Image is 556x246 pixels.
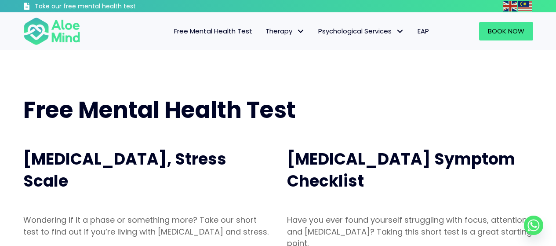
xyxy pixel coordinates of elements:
[518,1,532,11] img: ms
[174,26,252,36] span: Free Mental Health Test
[23,148,226,192] span: [MEDICAL_DATA], Stress Scale
[92,22,436,40] nav: Menu
[23,2,183,12] a: Take our free mental health test
[259,22,312,40] a: TherapyTherapy: submenu
[418,26,429,36] span: EAP
[35,2,183,11] h3: Take our free mental health test
[518,1,533,11] a: Malay
[287,148,515,192] span: [MEDICAL_DATA] Symptom Checklist
[479,22,533,40] a: Book Now
[394,25,407,38] span: Psychological Services: submenu
[488,26,524,36] span: Book Now
[524,216,543,235] a: Whatsapp
[167,22,259,40] a: Free Mental Health Test
[265,26,305,36] span: Therapy
[318,26,404,36] span: Psychological Services
[23,214,269,237] p: Wondering if it a phase or something more? Take our short test to find out if you’re living with ...
[23,94,296,126] span: Free Mental Health Test
[294,25,307,38] span: Therapy: submenu
[503,1,518,11] a: English
[411,22,436,40] a: EAP
[503,1,517,11] img: en
[312,22,411,40] a: Psychological ServicesPsychological Services: submenu
[23,17,80,46] img: Aloe mind Logo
